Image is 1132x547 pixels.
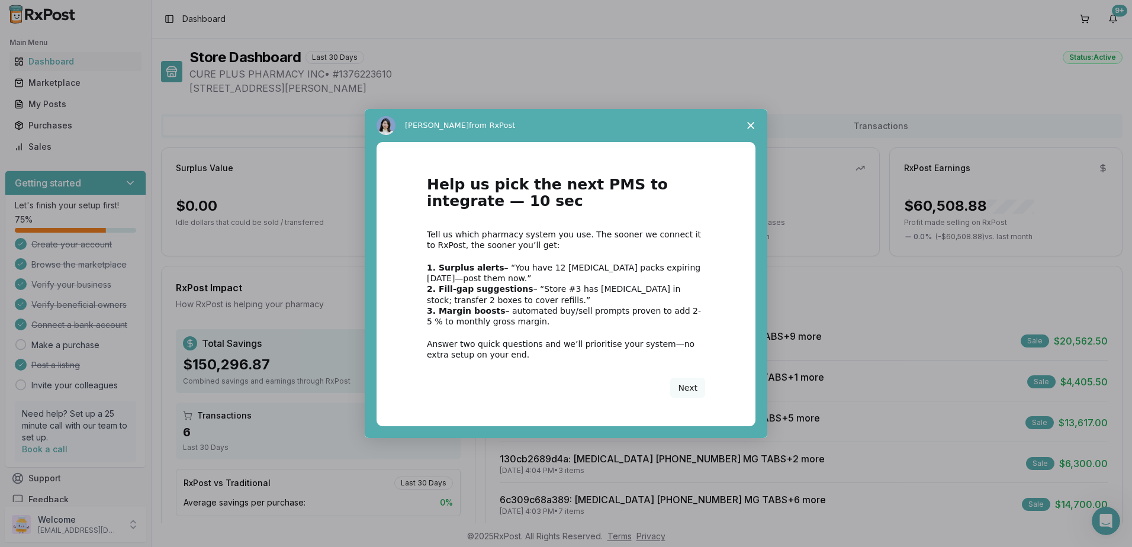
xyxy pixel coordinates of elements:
b: 2. Fill-gap suggestions [427,284,533,294]
div: Tell us which pharmacy system you use. The sooner we connect it to RxPost, the sooner you’ll get: [427,229,705,250]
span: [PERSON_NAME] [405,121,469,130]
span: from RxPost [469,121,515,130]
div: – “You have 12 [MEDICAL_DATA] packs expiring [DATE]—post them now.” [427,262,705,284]
b: 1. Surplus alerts [427,263,504,272]
div: – automated buy/sell prompts proven to add 2-5 % to monthly gross margin. [427,305,705,327]
img: Profile image for Alice [377,116,395,135]
div: – “Store #3 has [MEDICAL_DATA] in stock; transfer 2 boxes to cover refills.” [427,284,705,305]
span: Close survey [734,109,767,142]
button: Next [670,378,705,398]
div: Answer two quick questions and we’ll prioritise your system—no extra setup on your end. [427,339,705,360]
b: 3. Margin boosts [427,306,506,316]
h1: Help us pick the next PMS to integrate — 10 sec [427,176,705,217]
